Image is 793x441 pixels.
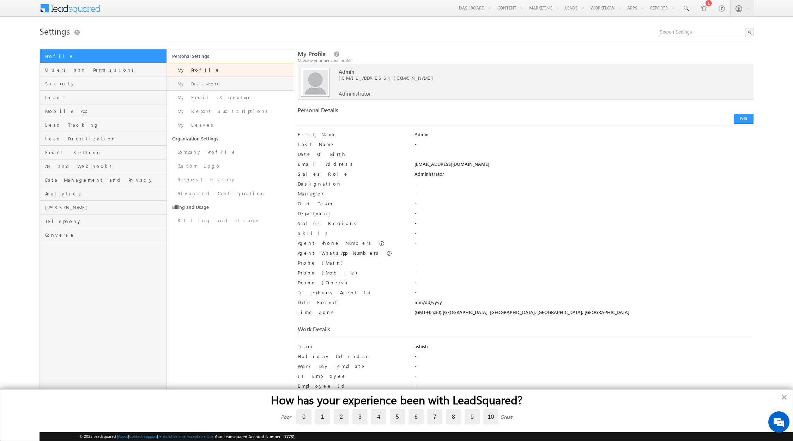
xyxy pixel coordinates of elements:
div: Administrator [414,171,753,181]
label: Skills [298,230,403,236]
label: Phone (Mobile) [298,270,357,276]
div: - [414,270,753,279]
span: Users and Permissions [45,67,165,73]
div: - [414,200,753,210]
label: Email Address [298,161,403,167]
a: Company Profile [167,145,294,159]
a: Acceptable Use [187,434,213,439]
label: 4 [371,409,386,424]
label: 3 [352,409,368,424]
a: My Report Subscriptions [167,104,294,118]
div: - [414,220,753,230]
a: My Profile [167,63,294,77]
label: Date Of Birth [298,151,403,157]
label: 6 [408,409,424,424]
span: Analytics [45,191,165,197]
label: Designation [298,181,403,187]
span: Email Settings [45,149,165,156]
label: Last Name [298,141,403,147]
label: Employee Id [298,383,403,389]
a: Contact Support [129,434,157,439]
button: Close [781,392,787,403]
div: Personal Details [298,107,520,117]
span: API and Webhooks [45,163,165,169]
div: Work Details [298,326,520,336]
div: - [414,363,753,373]
a: My Leaves [167,118,294,132]
label: Agent WhatsApp Numbers [298,250,381,256]
label: Phone (Others) [298,279,403,286]
label: 2 [334,409,349,424]
div: Poor [281,413,291,420]
div: (GMT+05:30) [GEOGRAPHIC_DATA], [GEOGRAPHIC_DATA], [GEOGRAPHIC_DATA], [GEOGRAPHIC_DATA] [414,309,753,319]
label: 5 [390,409,405,424]
label: Sales Regions [298,220,403,226]
a: About [118,434,128,439]
span: Data Management and Privacy [45,177,165,183]
label: Telephony Agent Id [298,289,403,296]
a: Terms of Service [158,434,186,439]
label: Date Format [298,299,403,306]
label: Time Zone [298,309,403,315]
div: - [414,210,753,220]
span: [EMAIL_ADDRESS][DOMAIN_NAME] [339,75,703,81]
label: 0 [296,409,311,424]
span: Administrator [339,90,371,97]
div: - [414,240,753,250]
a: Billing and Usage [167,200,294,214]
label: Phone (Main) [298,260,403,266]
span: Settings [40,25,70,37]
label: Manager [298,191,403,197]
span: 77731 [284,434,295,439]
label: Work Day Template [298,363,403,369]
div: - [414,383,753,393]
label: Holiday Calendar [298,353,403,360]
div: - [414,373,753,383]
div: - [414,353,753,363]
div: - [414,191,753,200]
a: Advanced Configuration [167,187,294,200]
a: My Email Signature [167,91,294,104]
div: Great [500,413,512,420]
label: Team [298,343,403,350]
div: - [414,279,753,289]
label: 9 [465,409,480,424]
div: - [414,230,753,240]
label: Is Employee [298,373,403,379]
span: My Profile [298,50,326,58]
a: Custom Logo [167,159,294,173]
span: [PERSON_NAME] [45,204,165,211]
a: Request History [167,173,294,187]
span: Converse [45,232,165,238]
span: Telephony [45,218,165,224]
label: First Name [298,131,403,138]
div: Admin [414,131,753,141]
h2: How has your experience been with LeadSquared? [14,393,779,406]
div: [EMAIL_ADDRESS][DOMAIN_NAME] [414,161,753,171]
label: 7 [427,409,442,424]
span: Profile [45,53,165,59]
a: My Password [167,77,294,91]
span: Your Leadsquared Account Number is [214,434,295,439]
label: 10 [483,409,498,424]
label: 1 [315,409,330,424]
span: © 2025 LeadSquared | | | | | [79,433,295,440]
a: Organization Settings [167,132,294,145]
label: Department [298,210,403,217]
span: Mobile App [45,108,165,114]
div: Manage your personal profile [298,58,753,64]
button: Edit [734,114,753,124]
div: - [414,250,753,260]
div: ashish [414,343,753,353]
span: Security [45,80,165,87]
label: Sales Role [298,171,403,177]
span: Leads [45,94,165,101]
div: mm/dd/yyyy [414,299,753,309]
span: Admin [339,68,703,75]
a: Personal Settings [167,49,294,63]
a: Billing and Usage [167,214,294,228]
label: Agent Phone Numbers [298,240,374,246]
div: - [414,141,753,151]
span: Lead Prioritization [45,135,165,142]
div: - [414,260,753,270]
